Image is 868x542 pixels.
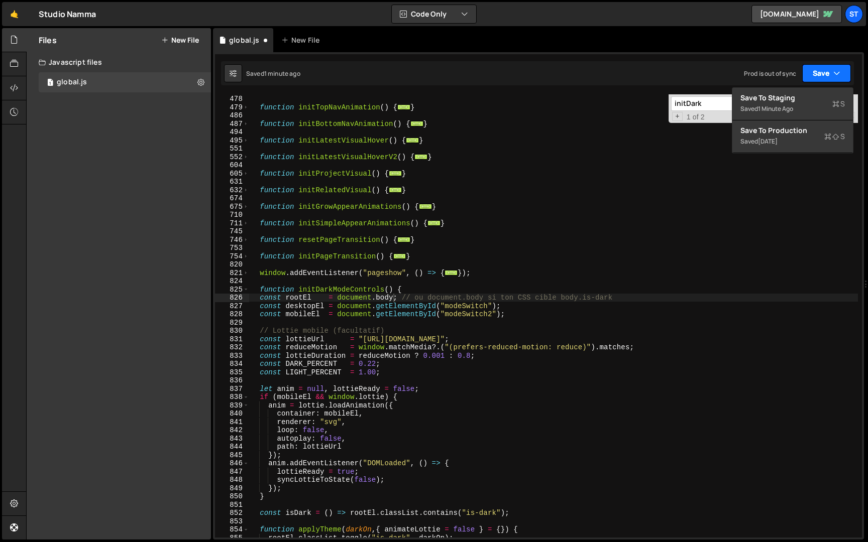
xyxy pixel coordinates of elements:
[215,319,249,327] div: 829
[215,360,249,368] div: 834
[57,78,87,87] div: global.js
[215,393,249,401] div: 838
[215,294,249,302] div: 826
[215,468,249,476] div: 847
[264,69,300,78] div: 1 minute ago
[215,120,249,128] div: 487
[39,35,57,46] h2: Files
[758,137,778,146] div: [DATE]
[215,310,249,319] div: 828
[215,153,249,162] div: 552
[740,93,845,103] div: Save to Staging
[419,203,432,209] span: ...
[758,104,793,113] div: 1 minute ago
[215,327,249,335] div: 830
[215,260,249,269] div: 820
[732,88,853,120] button: Save to StagingS Saved1 minute ago
[389,170,402,176] span: ...
[39,72,211,92] div: 16482/44667.js
[215,451,249,460] div: 845
[215,128,249,137] div: 494
[215,170,249,178] div: 605
[215,410,249,418] div: 840
[215,137,249,145] div: 495
[427,220,441,225] span: ...
[215,426,249,435] div: 842
[281,35,323,45] div: New File
[215,269,249,278] div: 821
[393,253,406,258] span: ...
[246,69,300,78] div: Saved
[215,252,249,261] div: 754
[832,99,845,109] span: S
[27,52,211,72] div: Javascript files
[215,525,249,534] div: 854
[732,120,853,153] button: Save to ProductionS Saved[DATE]
[215,236,249,244] div: 746
[215,286,249,294] div: 825
[215,459,249,468] div: 846
[215,145,249,153] div: 551
[410,120,423,126] span: ...
[389,187,402,192] span: ...
[215,385,249,393] div: 837
[161,36,199,44] button: New File
[215,343,249,352] div: 832
[740,135,845,148] div: Saved
[47,79,53,87] span: 1
[215,277,249,286] div: 824
[215,484,249,493] div: 849
[215,103,249,112] div: 479
[215,443,249,451] div: 844
[215,401,249,410] div: 839
[824,131,845,142] span: S
[215,352,249,360] div: 833
[802,64,851,82] button: Save
[672,112,683,121] span: Toggle Replace mode
[740,103,845,115] div: Saved
[215,435,249,443] div: 843
[215,376,249,385] div: 836
[414,154,427,159] span: ...
[744,69,796,78] div: Prod is out of sync
[392,5,476,23] button: Code Only
[397,104,410,109] span: ...
[215,418,249,427] div: 841
[215,509,249,517] div: 852
[397,236,410,242] span: ...
[751,5,842,23] a: [DOMAIN_NAME]
[445,269,458,275] span: ...
[39,8,96,20] div: Studio Namma
[215,194,249,203] div: 674
[406,137,419,143] span: ...
[215,302,249,311] div: 827
[671,96,797,111] input: Search for
[740,125,845,135] div: Save to Production
[215,178,249,186] div: 631
[215,219,249,228] div: 711
[215,227,249,236] div: 745
[215,95,249,103] div: 478
[215,244,249,252] div: 753
[2,2,27,26] a: 🤙
[215,492,249,501] div: 850
[215,517,249,526] div: 853
[215,501,249,509] div: 851
[215,368,249,377] div: 835
[215,203,249,211] div: 675
[683,113,709,121] span: 1 of 2
[229,35,259,45] div: global.js
[215,476,249,484] div: 848
[215,111,249,120] div: 486
[215,161,249,170] div: 604
[215,335,249,344] div: 831
[215,211,249,219] div: 710
[845,5,863,23] a: St
[215,186,249,195] div: 632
